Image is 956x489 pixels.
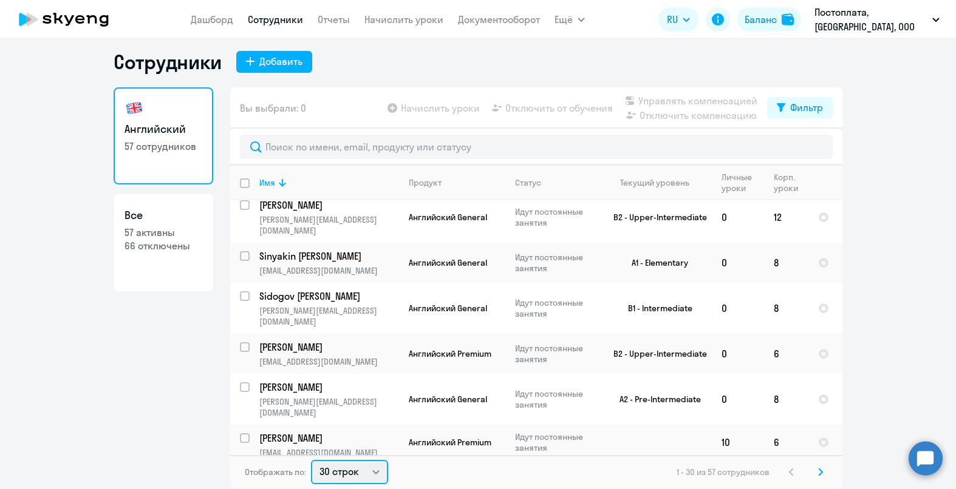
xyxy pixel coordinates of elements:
[658,7,698,32] button: RU
[125,239,202,252] p: 66 отключены
[515,206,598,228] p: Идут постоянные занятия
[764,243,808,283] td: 8
[814,5,927,34] p: Постоплата, [GEOGRAPHIC_DATA], ООО
[677,467,770,477] span: 1 - 30 из 57 сотрудников
[609,177,711,188] div: Текущий уровень
[712,192,764,243] td: 0
[458,13,540,25] a: Документооборот
[259,198,397,212] p: [PERSON_NAME]
[259,289,397,303] p: Sidogov [PERSON_NAME]
[114,87,213,184] a: Английский57 сотрудников
[318,13,350,25] a: Отчеты
[712,374,764,425] td: 0
[620,177,689,188] div: Текущий уровень
[599,243,712,283] td: A1 - Elementary
[259,447,398,458] p: [EMAIL_ADDRESS][DOMAIN_NAME]
[259,249,398,263] a: Sinyakin [PERSON_NAME]
[764,192,808,243] td: 12
[240,101,306,115] span: Вы выбрали: 0
[555,12,573,27] span: Ещё
[808,5,946,34] button: Постоплата, [GEOGRAPHIC_DATA], ООО
[259,54,302,69] div: Добавить
[364,13,443,25] a: Начислить уроки
[259,340,398,354] a: [PERSON_NAME]
[248,13,303,25] a: Сотрудники
[764,334,808,374] td: 6
[667,12,678,27] span: RU
[409,348,491,359] span: Английский Premium
[515,431,598,453] p: Идут постоянные занятия
[259,214,398,236] p: [PERSON_NAME][EMAIL_ADDRESS][DOMAIN_NAME]
[259,431,397,445] p: [PERSON_NAME]
[515,297,598,319] p: Идут постоянные занятия
[712,425,764,460] td: 10
[125,98,144,118] img: english
[409,212,487,223] span: Английский General
[259,340,397,354] p: [PERSON_NAME]
[259,289,398,303] a: Sidogov [PERSON_NAME]
[259,356,398,367] p: [EMAIL_ADDRESS][DOMAIN_NAME]
[764,374,808,425] td: 8
[259,380,397,394] p: [PERSON_NAME]
[409,394,487,405] span: Английский General
[259,198,398,212] a: [PERSON_NAME]
[737,7,801,32] button: Балансbalance
[712,334,764,374] td: 0
[515,252,598,274] p: Идут постоянные занятия
[599,192,712,243] td: B2 - Upper-Intermediate
[599,283,712,334] td: B1 - Intermediate
[259,177,275,188] div: Имя
[125,226,202,239] p: 57 активны
[125,207,202,223] h3: Все
[790,100,823,115] div: Фильтр
[515,388,598,410] p: Идут постоянные занятия
[236,51,312,73] button: Добавить
[125,140,202,153] p: 57 сотрудников
[555,7,585,32] button: Ещё
[764,425,808,460] td: 6
[259,265,398,276] p: [EMAIL_ADDRESS][DOMAIN_NAME]
[767,97,833,119] button: Фильтр
[191,13,233,25] a: Дашборд
[245,467,306,477] span: Отображать по:
[125,121,202,137] h3: Английский
[409,303,487,314] span: Английский General
[722,172,763,194] div: Личные уроки
[409,437,491,448] span: Английский Premium
[782,13,794,25] img: balance
[774,172,808,194] div: Корп. уроки
[712,243,764,283] td: 0
[745,12,777,27] div: Баланс
[240,135,833,159] input: Поиск по имени, email, продукту или статусу
[515,343,598,365] p: Идут постоянные занятия
[259,431,398,445] a: [PERSON_NAME]
[114,194,213,291] a: Все57 активны66 отключены
[712,283,764,334] td: 0
[259,177,398,188] div: Имя
[259,249,397,263] p: Sinyakin [PERSON_NAME]
[599,334,712,374] td: B2 - Upper-Intermediate
[259,380,398,394] a: [PERSON_NAME]
[114,50,222,74] h1: Сотрудники
[259,396,398,418] p: [PERSON_NAME][EMAIL_ADDRESS][DOMAIN_NAME]
[599,374,712,425] td: A2 - Pre-Intermediate
[409,177,442,188] div: Продукт
[764,283,808,334] td: 8
[259,305,398,327] p: [PERSON_NAME][EMAIL_ADDRESS][DOMAIN_NAME]
[515,177,541,188] div: Статус
[409,257,487,268] span: Английский General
